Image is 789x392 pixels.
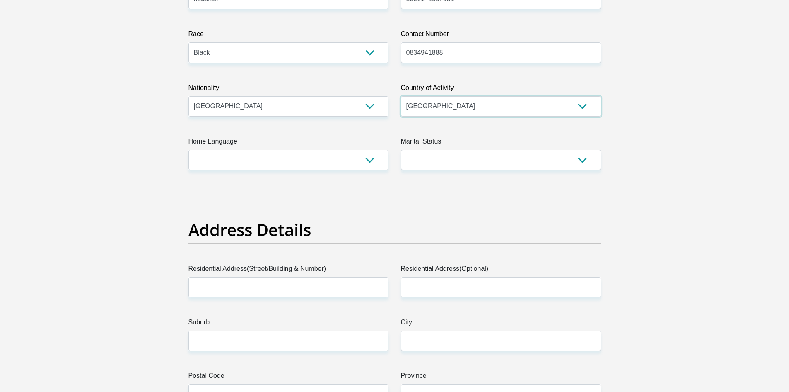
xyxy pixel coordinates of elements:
[401,277,601,297] input: Address line 2 (Optional)
[401,331,601,351] input: City
[188,29,388,42] label: Race
[188,317,388,331] label: Suburb
[188,277,388,297] input: Valid residential address
[401,42,601,63] input: Contact Number
[188,264,388,277] label: Residential Address(Street/Building & Number)
[401,317,601,331] label: City
[401,264,601,277] label: Residential Address(Optional)
[188,371,388,384] label: Postal Code
[401,29,601,42] label: Contact Number
[401,136,601,150] label: Marital Status
[188,136,388,150] label: Home Language
[188,220,601,240] h2: Address Details
[188,83,388,96] label: Nationality
[188,331,388,351] input: Suburb
[401,83,601,96] label: Country of Activity
[401,371,601,384] label: Province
